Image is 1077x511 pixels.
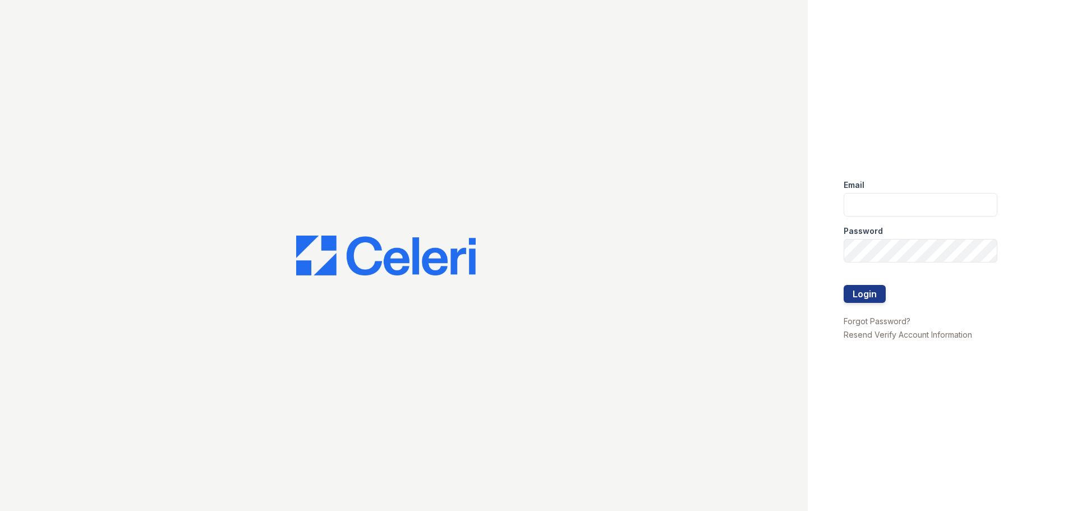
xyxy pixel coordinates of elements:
[844,285,886,303] button: Login
[296,236,476,276] img: CE_Logo_Blue-a8612792a0a2168367f1c8372b55b34899dd931a85d93a1a3d3e32e68fde9ad4.png
[844,316,910,326] a: Forgot Password?
[844,179,864,191] label: Email
[844,330,972,339] a: Resend Verify Account Information
[844,225,883,237] label: Password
